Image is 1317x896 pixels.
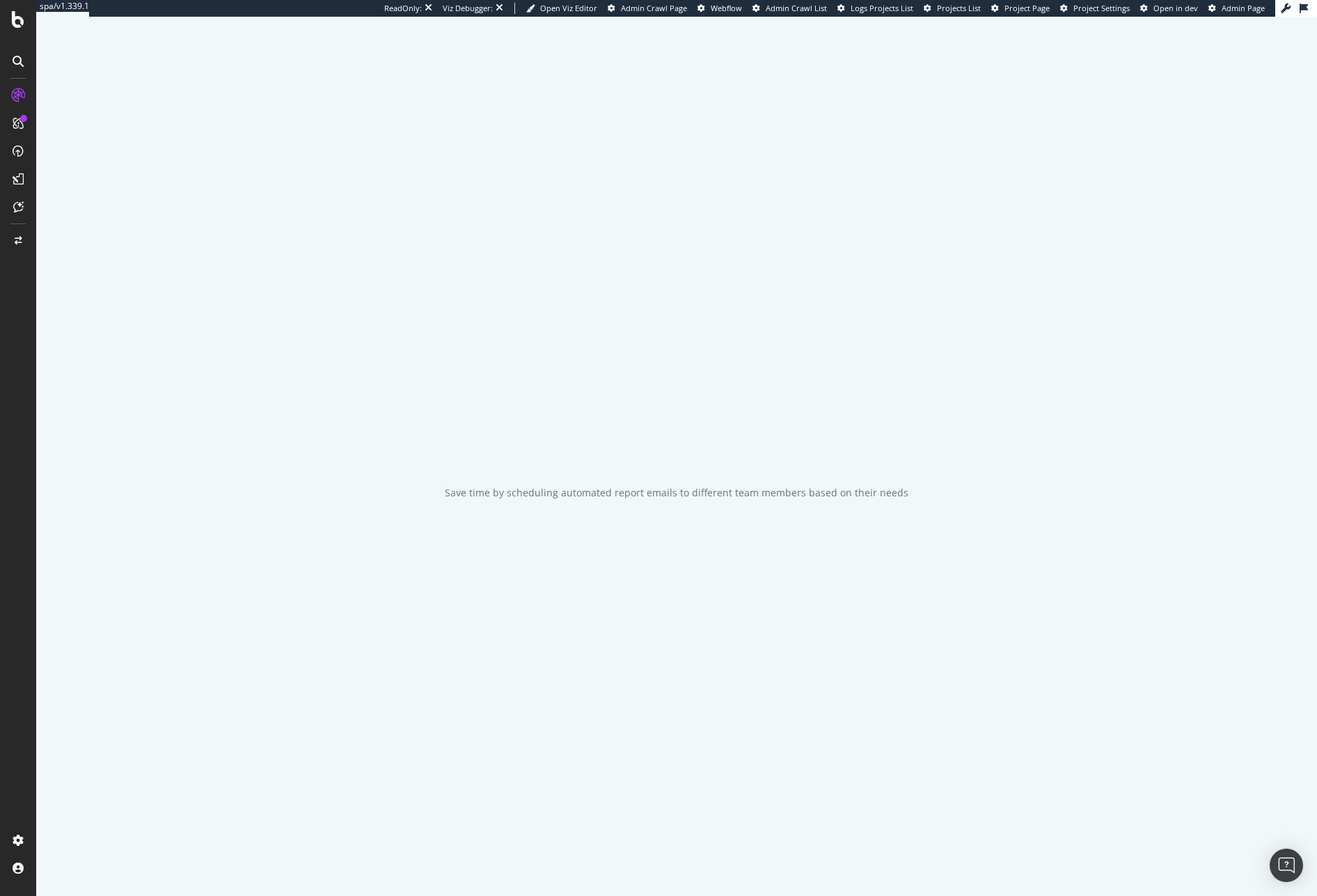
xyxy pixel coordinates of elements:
a: Admin Crawl Page [608,3,687,14]
span: Admin Page [1222,3,1265,13]
span: Admin Crawl List [766,3,827,13]
div: ReadOnly: [384,3,422,14]
div: Open Intercom Messenger [1270,849,1303,882]
span: Projects List [937,3,981,13]
a: Project Page [991,3,1050,14]
a: Admin Page [1208,3,1265,14]
a: Open in dev [1140,3,1198,14]
span: Project Page [1004,3,1050,13]
a: Admin Crawl List [752,3,827,14]
a: Projects List [924,3,981,14]
div: Viz Debugger: [443,3,493,14]
span: Admin Crawl Page [621,3,687,13]
span: Project Settings [1073,3,1130,13]
div: Save time by scheduling automated report emails to different team members based on their needs [445,486,908,500]
a: Project Settings [1060,3,1130,14]
span: Logs Projects List [851,3,913,13]
a: Logs Projects List [837,3,913,14]
a: Webflow [697,3,742,14]
span: Open Viz Editor [540,3,597,13]
a: Open Viz Editor [526,3,597,14]
div: animation [626,414,727,464]
span: Webflow [711,3,742,13]
span: Open in dev [1153,3,1198,13]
